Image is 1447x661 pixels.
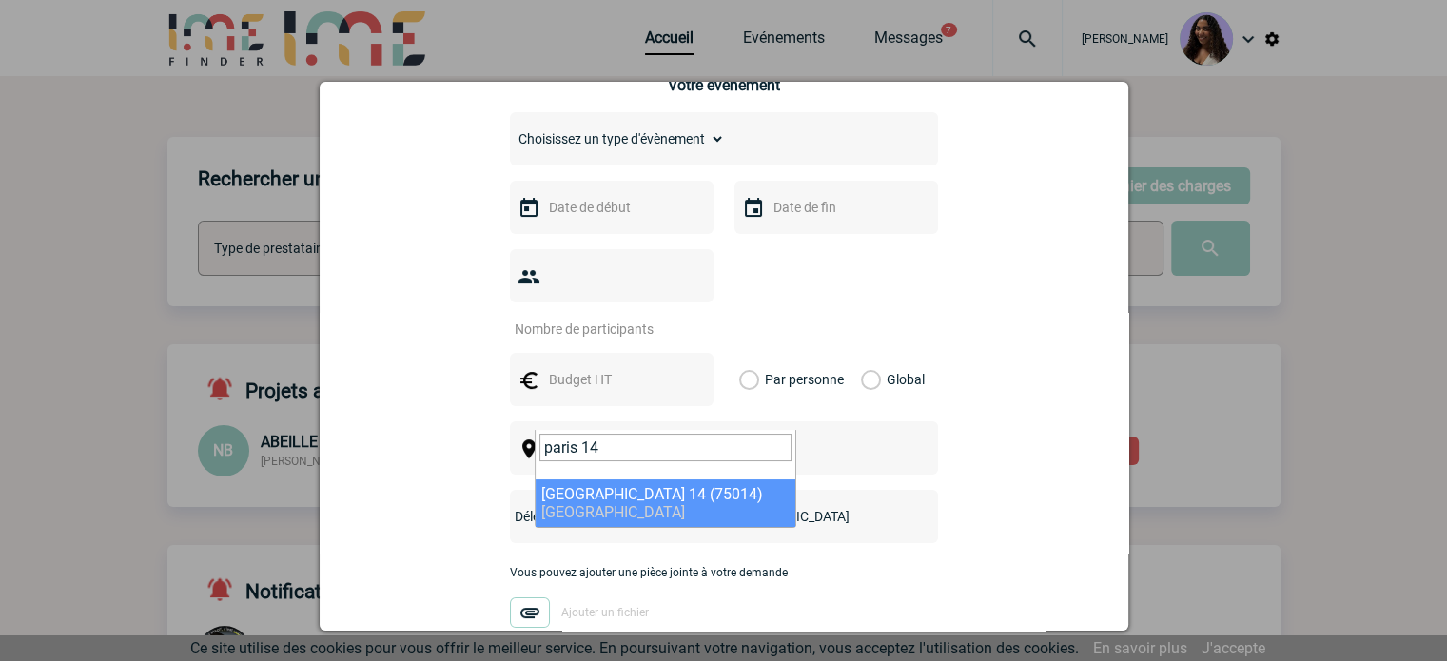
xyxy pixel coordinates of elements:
span: Ajouter un fichier [561,607,649,620]
h3: Votre événement [668,76,780,94]
li: [GEOGRAPHIC_DATA] 14 (75014) [536,479,795,527]
label: Global [861,353,873,406]
input: Nom de l'événement [510,504,888,529]
input: Date de fin [769,195,900,220]
p: Vous pouvez ajouter une pièce jointe à votre demande [510,566,938,579]
label: Par personne [739,353,760,406]
input: Nombre de participants [510,317,689,341]
input: Budget HT [544,367,675,392]
input: Date de début [544,195,675,220]
span: [GEOGRAPHIC_DATA] [541,503,685,521]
